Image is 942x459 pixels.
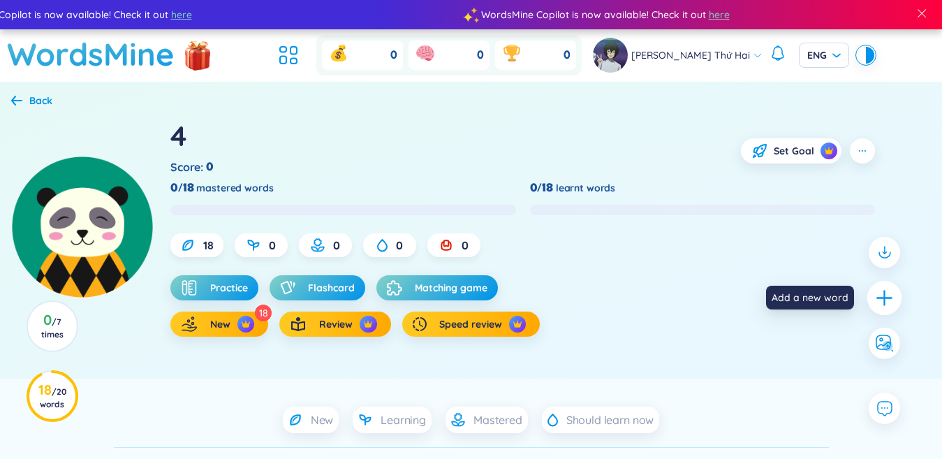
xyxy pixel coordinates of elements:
[170,159,216,175] div: Score :
[308,281,355,295] span: Flashcard
[564,48,571,63] span: 0
[40,386,66,409] span: / 20 words
[333,238,340,253] span: 0
[402,312,540,337] button: Speed reviewcrown icon
[631,48,750,63] span: [PERSON_NAME] Thứ Hai
[381,412,426,428] span: Learning
[210,281,248,295] span: Practice
[206,159,214,175] span: 0
[390,48,397,63] span: 0
[376,275,498,300] button: Matching game
[824,146,834,156] img: crown icon
[875,288,895,307] span: plus
[36,314,68,340] h3: 0
[184,34,212,75] img: flashSalesIcon.a7f4f837.png
[269,238,276,253] span: 0
[203,238,214,253] span: 18
[566,412,654,428] span: Should learn now
[170,312,268,337] button: Newcrown icon
[741,138,841,163] button: Set Goalcrown icon
[170,275,258,300] button: Practice
[29,93,52,108] div: Back
[36,384,68,409] h3: 18
[241,319,251,329] img: crown icon
[210,317,230,331] span: New
[415,281,487,295] span: Matching game
[396,238,403,253] span: 0
[255,305,272,321] div: 18
[171,7,192,22] span: here
[170,117,187,154] div: 4
[363,319,373,329] img: crown icon
[311,412,334,428] span: New
[319,317,353,331] span: Review
[11,96,52,108] a: Back
[473,412,522,428] span: Mastered
[462,238,469,253] span: 0
[196,180,273,196] span: mastered words
[766,286,854,309] div: Add a new word
[7,29,175,79] a: WordsMine
[439,317,502,331] span: Speed review
[513,319,522,329] img: crown icon
[807,48,841,62] span: ENG
[477,48,484,63] span: 0
[593,38,631,73] a: avatar
[170,180,193,196] div: 0/18
[774,144,814,158] span: Set Goal
[709,7,730,22] span: here
[41,316,64,340] span: / 7 times
[530,180,553,196] div: 0/18
[270,275,365,300] button: Flashcard
[279,312,390,337] button: Reviewcrown icon
[556,180,615,196] span: learnt words
[593,38,628,73] img: avatar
